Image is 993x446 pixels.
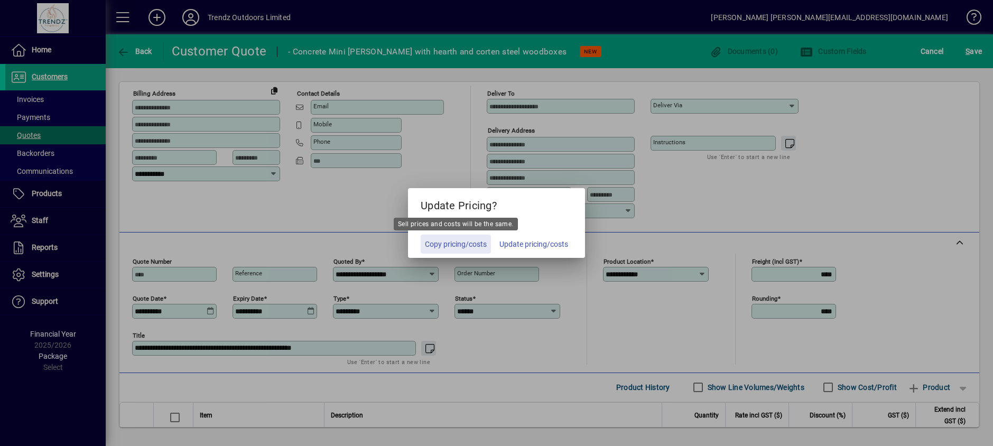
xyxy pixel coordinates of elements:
[408,188,585,219] h5: Update Pricing?
[421,235,491,254] button: Copy pricing/costs
[425,239,487,250] span: Copy pricing/costs
[499,239,568,250] span: Update pricing/costs
[495,235,572,254] button: Update pricing/costs
[394,218,518,230] div: Sell prices and costs will be the same.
